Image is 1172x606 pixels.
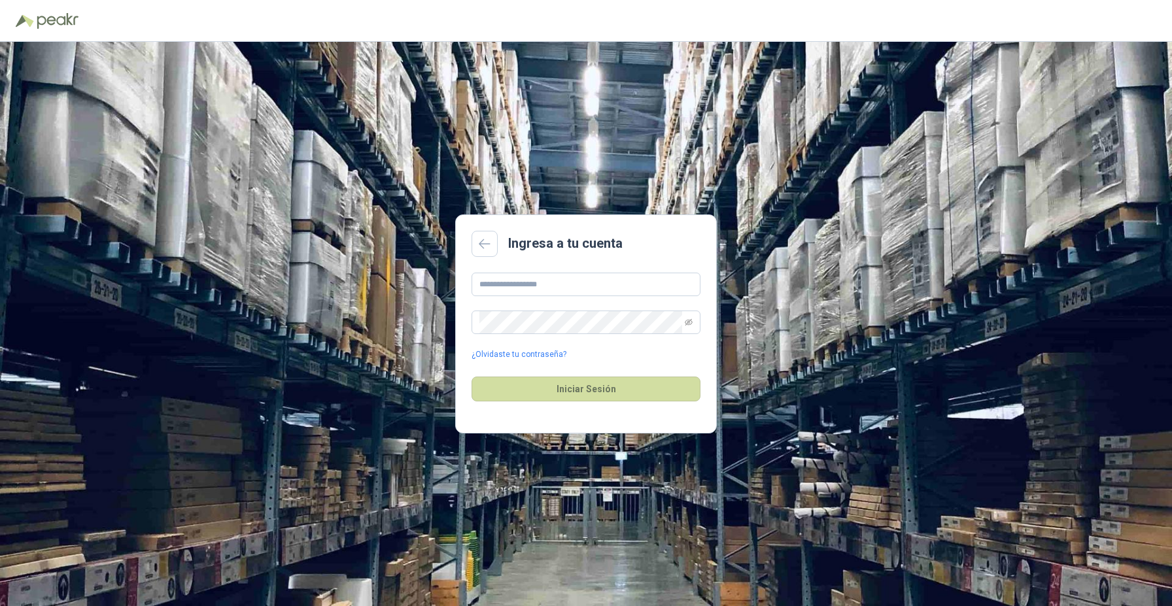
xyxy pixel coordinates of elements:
h2: Ingresa a tu cuenta [508,233,623,254]
img: Logo [16,14,34,27]
img: Peakr [37,13,78,29]
a: ¿Olvidaste tu contraseña? [472,348,566,361]
span: eye-invisible [685,318,693,326]
button: Iniciar Sesión [472,377,700,401]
